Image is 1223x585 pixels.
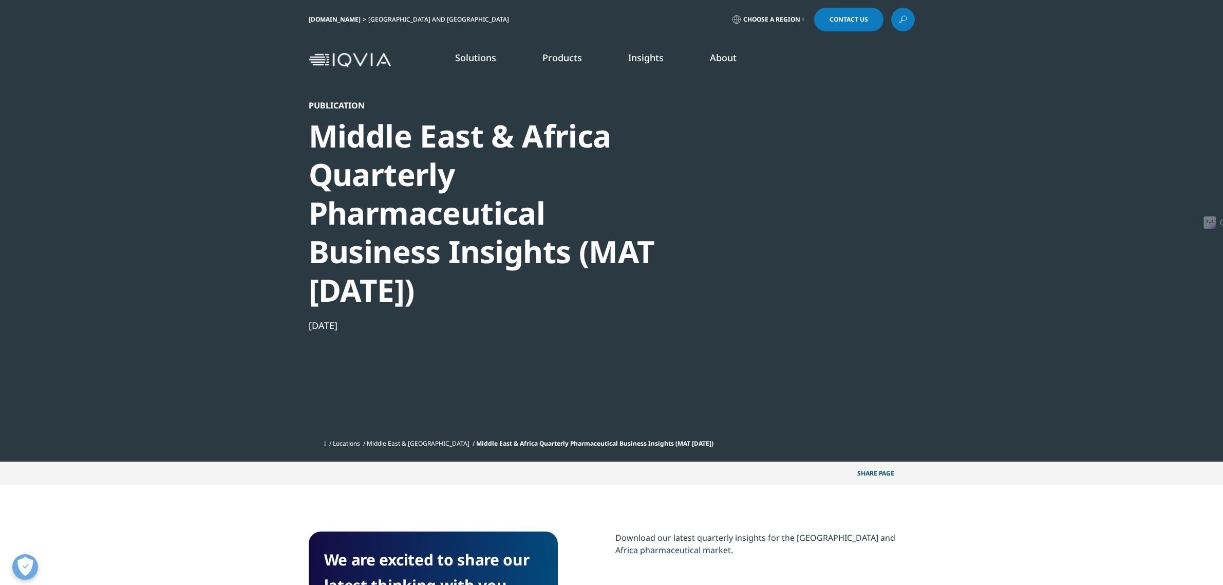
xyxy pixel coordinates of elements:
[395,36,915,84] nav: Primary
[830,16,868,23] span: Contact Us
[333,439,360,448] a: Locations
[455,51,496,64] a: Solutions
[615,532,915,564] p: Download our latest quarterly insights for the [GEOGRAPHIC_DATA] and Africa pharmaceutical market.
[628,51,664,64] a: Insights
[367,439,469,448] a: Middle East & [GEOGRAPHIC_DATA]
[542,51,582,64] a: Products
[814,8,883,31] a: Contact Us
[368,15,513,24] div: [GEOGRAPHIC_DATA] and [GEOGRAPHIC_DATA]
[710,51,737,64] a: About
[850,462,915,486] p: Share PAGE
[12,554,38,580] button: Open Preferences
[743,15,800,24] span: Choose a Region
[476,439,713,448] span: Middle East & Africa Quarterly Pharmaceutical Business Insights (MAT [DATE])
[309,319,661,332] div: [DATE]
[899,469,907,478] img: Share PAGE
[309,117,661,309] div: Middle East & Africa Quarterly Pharmaceutical Business Insights (MAT [DATE])
[850,462,915,486] button: Share PAGEShare PAGE
[309,100,661,111] div: Publication
[309,53,391,68] img: IQVIA Healthcare Information Technology and Pharma Clinical Research Company
[309,15,361,24] a: [DOMAIN_NAME]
